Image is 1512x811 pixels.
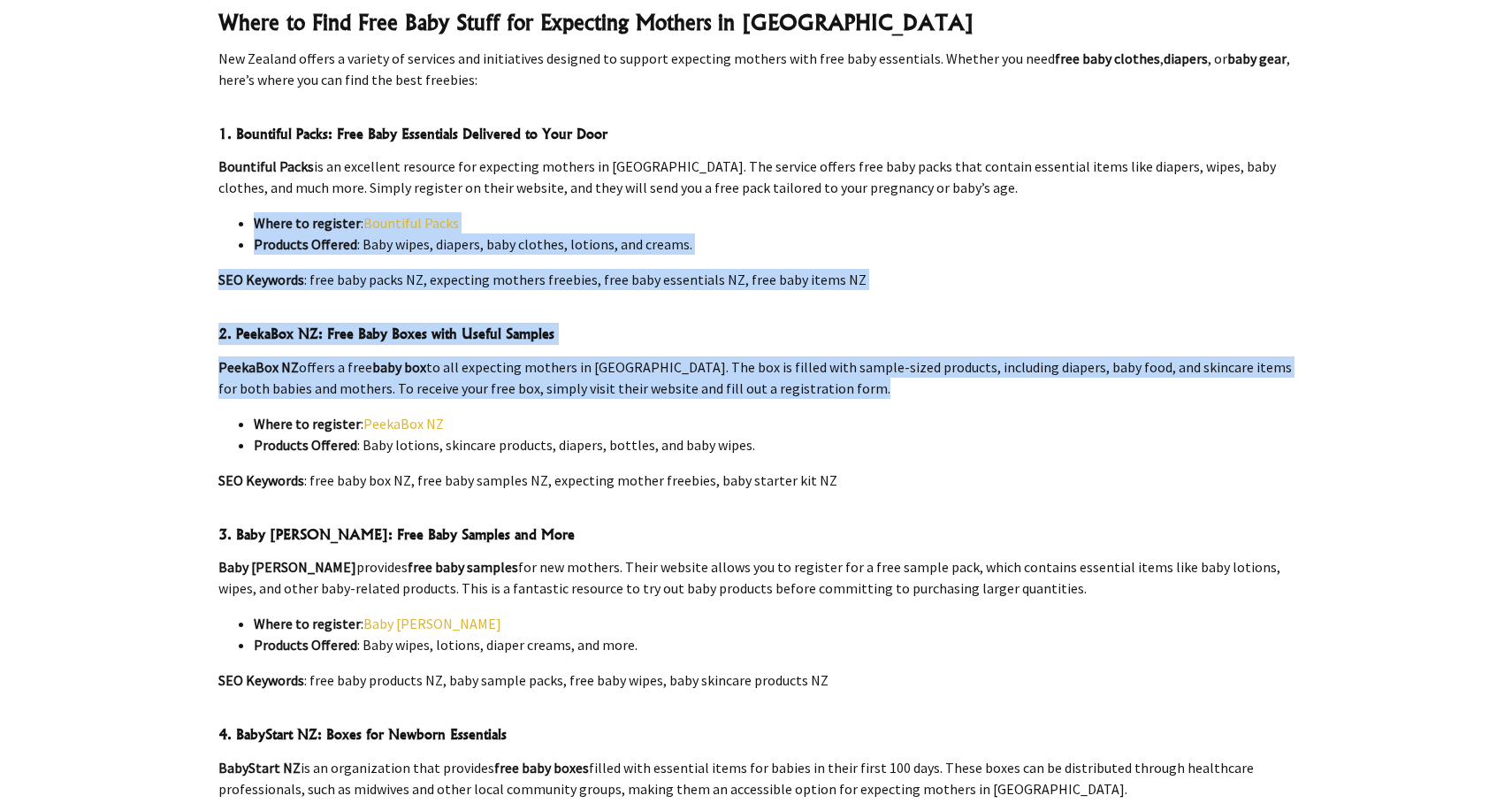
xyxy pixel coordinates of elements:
[218,157,314,175] strong: Bountiful Packs
[254,436,357,454] strong: Products Offered
[254,413,1294,434] li: :
[218,325,554,342] strong: 2. PeekaBox NZ: Free Baby Boxes with Useful Samples
[1227,50,1287,67] strong: baby gear
[218,471,304,489] strong: SEO Keywords
[1055,50,1160,67] strong: free baby clothes
[372,358,426,376] strong: baby box
[363,415,444,432] a: PeekaBox NZ
[218,156,1294,198] p: is an excellent resource for expecting mothers in [GEOGRAPHIC_DATA]. The service offers free baby...
[218,125,607,142] strong: 1. Bountiful Packs: Free Baby Essentials Delivered to Your Door
[218,48,1294,90] p: New Zealand offers a variety of services and initiatives designed to support expecting mothers wi...
[254,434,1294,455] li: : Baby lotions, skincare products, diapers, bottles, and baby wipes.
[218,669,1294,691] p: : free baby products NZ, baby sample packs, free baby wipes, baby skincare products NZ
[218,725,507,743] strong: 4. BabyStart NZ: Boxes for Newborn Essentials
[254,415,361,432] strong: Where to register
[218,759,301,777] strong: BabyStart NZ
[254,615,361,632] strong: Where to register
[254,233,1294,255] li: : Baby wipes, diapers, baby clothes, lotions, and creams.
[218,757,1294,800] p: is an organization that provides filled with essential items for babies in their first 100 days. ...
[254,235,357,253] strong: Products Offered
[254,212,1294,233] li: :
[218,358,299,376] strong: PeekaBox NZ
[218,269,1294,290] p: : free baby packs NZ, expecting mothers freebies, free baby essentials NZ, free baby items NZ
[218,556,1294,599] p: provides for new mothers. Their website allows you to register for a free sample pack, which cont...
[218,356,1294,399] p: offers a free to all expecting mothers in [GEOGRAPHIC_DATA]. The box is filled with sample-sized ...
[254,613,1294,634] li: :
[254,634,1294,655] li: : Baby wipes, lotions, diaper creams, and more.
[218,525,575,543] strong: 3. Baby [PERSON_NAME]: Free Baby Samples and More
[218,671,304,689] strong: SEO Keywords
[218,9,974,35] strong: Where to Find Free Baby Stuff for Expecting Mothers in [GEOGRAPHIC_DATA]
[218,558,356,576] strong: Baby [PERSON_NAME]
[1164,50,1208,67] strong: diapers
[218,470,1294,491] p: : free baby box NZ, free baby samples NZ, expecting mother freebies, baby starter kit NZ
[254,636,357,654] strong: Products Offered
[363,214,459,232] a: Bountiful Packs
[363,615,501,632] a: Baby [PERSON_NAME]
[408,558,518,576] strong: free baby samples
[494,759,589,777] strong: free baby boxes
[254,214,361,232] strong: Where to register
[218,271,304,288] strong: SEO Keywords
